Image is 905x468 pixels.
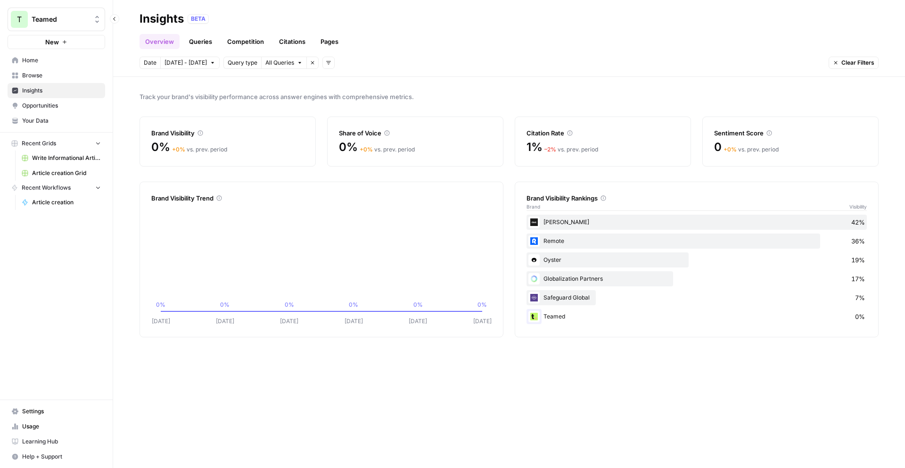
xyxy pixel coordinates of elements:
[144,58,156,67] span: Date
[17,166,105,181] a: Article creation Grid
[151,128,304,138] div: Brand Visibility
[527,271,867,286] div: Globalization Partners
[855,312,865,321] span: 0%
[285,301,294,308] tspan: 0%
[22,184,71,192] span: Recent Workflows
[8,68,105,83] a: Browse
[851,274,865,284] span: 17%
[32,198,101,207] span: Article creation
[527,290,867,305] div: Safeguard Global
[228,58,257,67] span: Query type
[527,128,679,138] div: Citation Rate
[339,128,492,138] div: Share of Voice
[8,404,105,419] a: Settings
[165,58,207,67] span: [DATE] - [DATE]
[22,101,101,110] span: Opportunities
[8,419,105,434] a: Usage
[360,145,415,154] div: vs. prev. period
[22,56,101,65] span: Home
[22,452,101,461] span: Help + Support
[849,203,867,210] span: Visibility
[527,234,867,249] div: Remote
[32,15,89,24] span: Teamed
[8,8,105,31] button: Workspace: Teamed
[222,34,270,49] a: Competition
[280,318,298,325] tspan: [DATE]
[851,255,865,265] span: 19%
[261,57,306,69] button: All Queries
[841,58,874,67] span: Clear Filters
[220,301,230,308] tspan: 0%
[32,169,101,177] span: Article creation Grid
[528,292,540,303] img: 27okbmsp1qqvx1sehtnjykmac2lv
[151,193,492,203] div: Brand Visibility Trend
[724,145,779,154] div: vs. prev. period
[8,53,105,68] a: Home
[273,34,311,49] a: Citations
[527,203,540,210] span: Brand
[140,11,184,26] div: Insights
[413,301,423,308] tspan: 0%
[829,57,879,69] button: Clear Filters
[8,98,105,113] a: Opportunities
[172,145,227,154] div: vs. prev. period
[473,318,492,325] tspan: [DATE]
[528,235,540,247] img: 4l9abmimjm7w44lv7dk3qzeid0ms
[527,252,867,267] div: Oyster
[22,437,101,446] span: Learning Hub
[345,318,363,325] tspan: [DATE]
[528,254,540,266] img: svqr83pat80gxfqb7ds7cr5sssjw
[855,293,865,302] span: 7%
[527,193,867,203] div: Brand Visibility Rankings
[32,154,101,162] span: Write Informational Article
[156,301,165,308] tspan: 0%
[360,146,373,153] span: + 0 %
[17,150,105,166] a: Write Informational Article
[528,273,540,284] img: 0vpf09apw5b92v0pb12rqimbydv2
[17,195,105,210] a: Article creation
[265,58,294,67] span: All Queries
[527,309,867,324] div: Teamed
[714,140,722,155] span: 0
[22,86,101,95] span: Insights
[8,113,105,128] a: Your Data
[315,34,344,49] a: Pages
[409,318,427,325] tspan: [DATE]
[477,301,487,308] tspan: 0%
[140,34,180,49] a: Overview
[22,407,101,416] span: Settings
[851,217,865,227] span: 42%
[22,422,101,431] span: Usage
[45,37,59,47] span: New
[188,14,209,24] div: BETA
[8,83,105,98] a: Insights
[527,215,867,230] div: [PERSON_NAME]
[22,117,101,125] span: Your Data
[714,128,867,138] div: Sentiment Score
[152,318,170,325] tspan: [DATE]
[140,92,879,101] span: Track your brand's visibility performance across answer engines with comprehensive metrics.
[183,34,218,49] a: Queries
[527,140,543,155] span: 1%
[151,140,170,155] span: 0%
[528,217,540,228] img: ybhjxa9n8mcsu845nkgo7g1ynw8w
[8,449,105,464] button: Help + Support
[339,140,358,155] span: 0%
[17,14,22,25] span: T
[172,146,185,153] span: + 0 %
[216,318,234,325] tspan: [DATE]
[8,136,105,150] button: Recent Grids
[349,301,358,308] tspan: 0%
[544,146,556,153] span: – 2 %
[160,57,220,69] button: [DATE] - [DATE]
[8,181,105,195] button: Recent Workflows
[724,146,737,153] span: + 0 %
[22,71,101,80] span: Browse
[8,35,105,49] button: New
[22,139,56,148] span: Recent Grids
[8,434,105,449] a: Learning Hub
[544,145,598,154] div: vs. prev. period
[851,236,865,246] span: 36%
[528,311,540,322] img: y97oy9xifihn1x7qxojx9o6h6hi1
